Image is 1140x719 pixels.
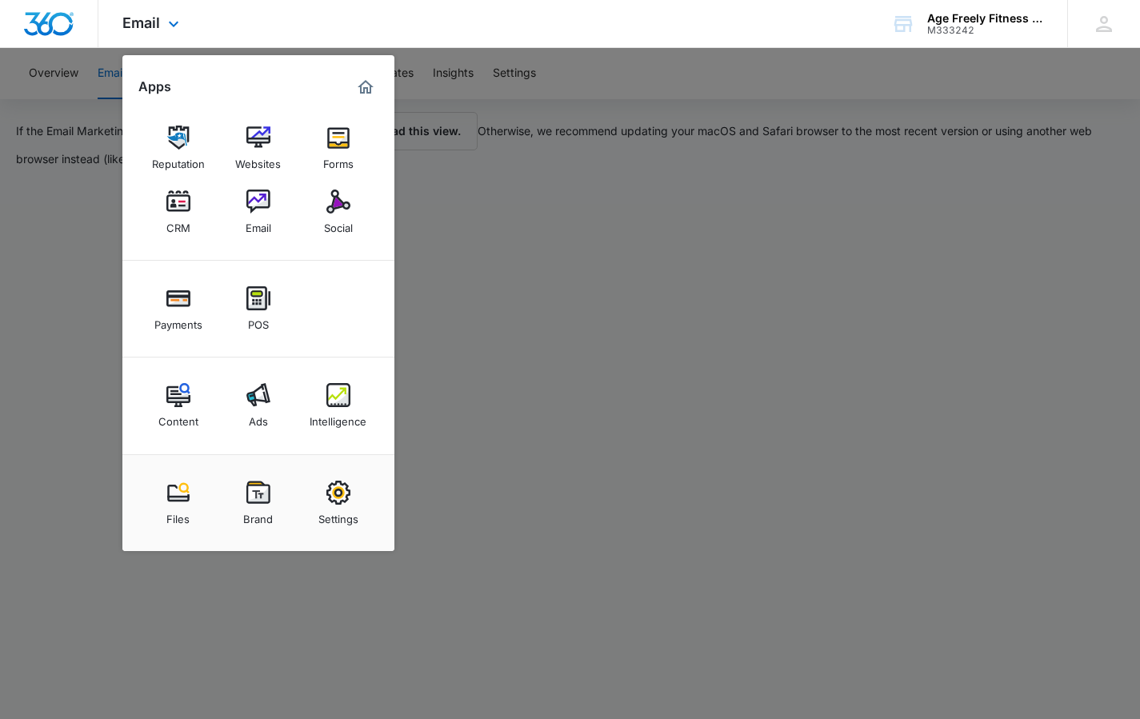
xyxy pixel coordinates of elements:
div: Ads [249,407,268,428]
div: account name [927,12,1044,25]
div: Files [166,505,190,525]
div: Intelligence [310,407,366,428]
a: Intelligence [308,375,369,436]
h2: Apps [138,79,171,94]
div: Websites [235,150,281,170]
div: Forms [323,150,354,170]
div: Content [158,407,198,428]
a: Social [308,182,369,242]
div: Payments [154,310,202,331]
a: Reputation [148,118,209,178]
a: POS [228,278,289,339]
a: Content [148,375,209,436]
a: Forms [308,118,369,178]
div: Social [324,214,353,234]
a: Marketing 360® Dashboard [353,74,378,100]
a: Ads [228,375,289,436]
div: Reputation [152,150,205,170]
a: Files [148,473,209,533]
a: CRM [148,182,209,242]
div: account id [927,25,1044,36]
div: CRM [166,214,190,234]
span: Email [122,14,160,31]
a: Payments [148,278,209,339]
a: Websites [228,118,289,178]
div: Brand [243,505,273,525]
a: Brand [228,473,289,533]
div: Email [246,214,271,234]
a: Settings [308,473,369,533]
div: POS [248,310,269,331]
div: Settings [318,505,358,525]
a: Email [228,182,289,242]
